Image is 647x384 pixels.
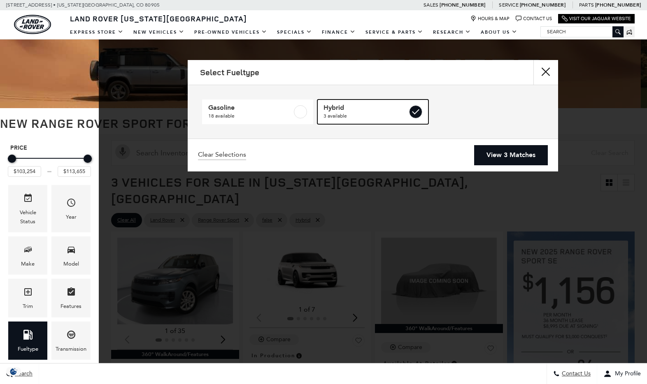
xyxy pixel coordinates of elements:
[317,25,361,39] a: Finance
[499,2,518,8] span: Service
[51,279,91,317] div: FeaturesFeatures
[541,27,623,37] input: Search
[128,25,189,39] a: New Vehicles
[470,16,510,22] a: Hours & Map
[23,328,33,345] span: Fueltype
[58,166,91,177] input: Maximum
[66,213,77,222] div: Year
[595,2,641,8] a: [PHONE_NUMBER]
[317,99,428,124] a: Hybrid3 available
[8,322,47,360] div: FueltypeFueltype
[51,185,91,232] div: YearYear
[51,322,91,360] div: TransmissionTransmission
[23,285,33,302] span: Trim
[6,2,160,8] a: [STREET_ADDRESS] • [US_STATE][GEOGRAPHIC_DATA], CO 80905
[8,155,16,163] div: Minimum Price
[361,25,428,39] a: Service & Parts
[474,145,548,165] a: View 3 Matches
[61,302,81,311] div: Features
[51,236,91,275] div: ModelModel
[272,25,317,39] a: Specials
[562,16,631,22] a: Visit Our Jaguar Website
[63,259,79,268] div: Model
[23,243,33,259] span: Make
[428,25,476,39] a: Research
[208,112,292,120] span: 18 available
[8,236,47,275] div: MakeMake
[560,370,591,377] span: Contact Us
[8,152,91,177] div: Price
[8,279,47,317] div: TrimTrim
[65,14,252,23] a: Land Rover [US_STATE][GEOGRAPHIC_DATA]
[208,104,292,112] span: Gasoline
[198,150,246,160] a: Clear Selections
[4,367,23,376] img: Opt-Out Icon
[424,2,438,8] span: Sales
[200,68,259,77] h2: Select Fueltype
[4,367,23,376] section: Click to Open Cookie Consent Modal
[23,191,33,208] span: Vehicle
[14,208,41,226] div: Vehicle Status
[18,345,38,354] div: Fueltype
[516,16,552,22] a: Contact Us
[323,104,407,112] span: Hybrid
[323,112,407,120] span: 3 available
[66,196,76,213] span: Year
[66,285,76,302] span: Features
[66,243,76,259] span: Model
[8,166,41,177] input: Minimum
[520,2,566,8] a: [PHONE_NUMBER]
[65,25,128,39] a: EXPRESS STORE
[579,2,594,8] span: Parts
[189,25,272,39] a: Pre-Owned Vehicles
[8,185,47,232] div: VehicleVehicle Status
[56,345,86,354] div: Transmission
[70,14,247,23] span: Land Rover [US_STATE][GEOGRAPHIC_DATA]
[14,15,51,34] img: Land Rover
[440,2,485,8] a: [PHONE_NUMBER]
[65,25,522,39] nav: Main Navigation
[14,15,51,34] a: land-rover
[202,99,313,124] a: Gasoline18 available
[84,155,92,163] div: Maximum Price
[533,60,558,85] button: Close
[66,328,76,345] span: Transmission
[10,144,88,152] h5: Price
[612,370,641,377] span: My Profile
[23,302,33,311] div: Trim
[21,259,35,268] div: Make
[476,25,522,39] a: About Us
[597,363,647,384] button: Open user profile menu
